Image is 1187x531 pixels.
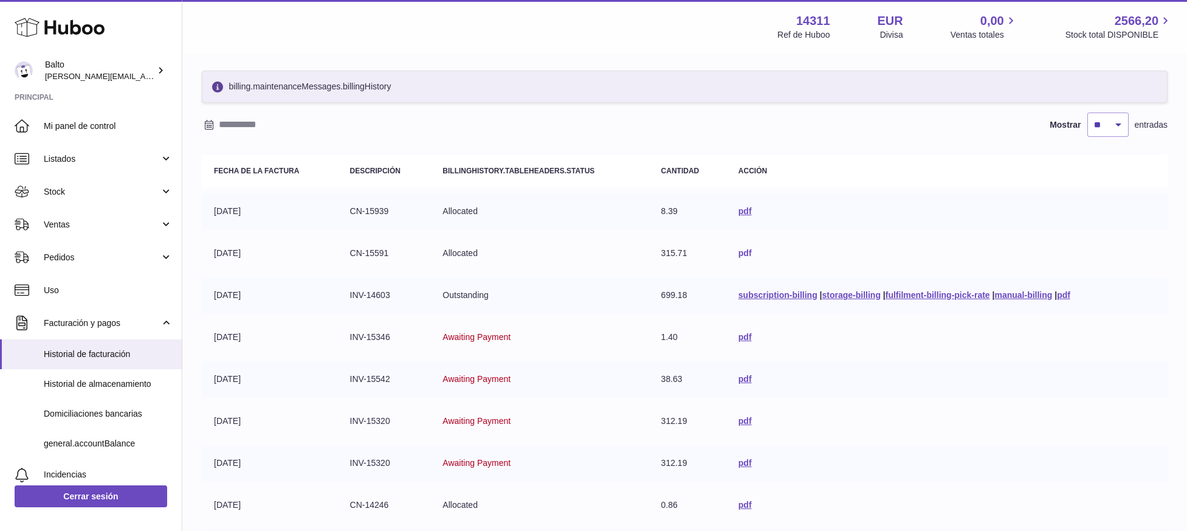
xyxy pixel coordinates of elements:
[338,193,431,229] td: CN-15939
[202,71,1168,103] div: billing.maintenanceMessages.billingHistory
[1065,13,1172,41] a: 2566,20 Stock total DISPONIBLE
[1115,13,1158,29] span: 2566,20
[880,29,903,41] div: Divisa
[442,206,478,216] span: Allocated
[1135,119,1168,131] span: entradas
[1057,290,1070,300] a: pdf
[202,319,338,355] td: [DATE]
[649,193,726,229] td: 8.39
[44,120,173,132] span: Mi panel de control
[649,361,726,397] td: 38.63
[649,487,726,523] td: 0.86
[202,277,338,313] td: [DATE]
[202,445,338,481] td: [DATE]
[44,318,160,329] span: Facturación y pagos
[15,61,33,80] img: dani@balto.fr
[1055,290,1057,300] span: |
[44,153,160,165] span: Listados
[350,167,401,175] strong: Descripción
[338,361,431,397] td: INV-15542
[202,403,338,439] td: [DATE]
[980,13,1004,29] span: 0,00
[1050,119,1081,131] label: Mostrar
[45,71,244,81] span: [PERSON_NAME][EMAIL_ADDRESS][DOMAIN_NAME]
[202,361,338,397] td: [DATE]
[820,290,822,300] span: |
[738,416,752,426] a: pdf
[15,485,167,507] a: Cerrar sesión
[951,29,1018,41] span: Ventas totales
[951,13,1018,41] a: 0,00 Ventas totales
[442,332,511,342] span: Awaiting Payment
[44,408,173,420] span: Domiciliaciones bancarias
[44,186,160,198] span: Stock
[202,193,338,229] td: [DATE]
[738,167,767,175] strong: Acción
[738,500,752,510] a: pdf
[442,248,478,258] span: Allocated
[442,458,511,468] span: Awaiting Payment
[338,445,431,481] td: INV-15320
[1065,29,1172,41] span: Stock total DISPONIBLE
[738,248,752,258] a: pdf
[738,206,752,216] a: pdf
[442,500,478,510] span: Allocated
[338,277,431,313] td: INV-14603
[649,235,726,271] td: 315.71
[442,167,594,175] strong: billingHistory.tableHeaders.status
[822,290,881,300] a: storage-billing
[738,332,752,342] a: pdf
[738,374,752,384] a: pdf
[442,374,511,384] span: Awaiting Payment
[44,438,173,449] span: general.accountBalance
[738,458,752,468] a: pdf
[994,290,1052,300] a: manual-billing
[993,290,995,300] span: |
[44,285,173,296] span: Uso
[878,13,903,29] strong: EUR
[796,13,830,29] strong: 14311
[44,349,173,360] span: Historial de facturación
[442,416,511,426] span: Awaiting Payment
[649,277,726,313] td: 699.18
[44,469,173,481] span: Incidencias
[338,487,431,523] td: CN-14246
[202,235,338,271] td: [DATE]
[44,378,173,390] span: Historial de almacenamiento
[649,403,726,439] td: 312.19
[338,403,431,439] td: INV-15320
[649,319,726,355] td: 1.40
[45,59,154,82] div: Balto
[44,252,160,263] span: Pedidos
[338,235,431,271] td: CN-15591
[202,487,338,523] td: [DATE]
[777,29,830,41] div: Ref de Huboo
[886,290,990,300] a: fulfilment-billing-pick-rate
[338,319,431,355] td: INV-15346
[661,167,700,175] strong: Cantidad
[649,445,726,481] td: 312.19
[442,290,489,300] span: Outstanding
[738,290,817,300] a: subscription-billing
[44,219,160,231] span: Ventas
[883,290,886,300] span: |
[214,167,299,175] strong: Fecha de la factura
